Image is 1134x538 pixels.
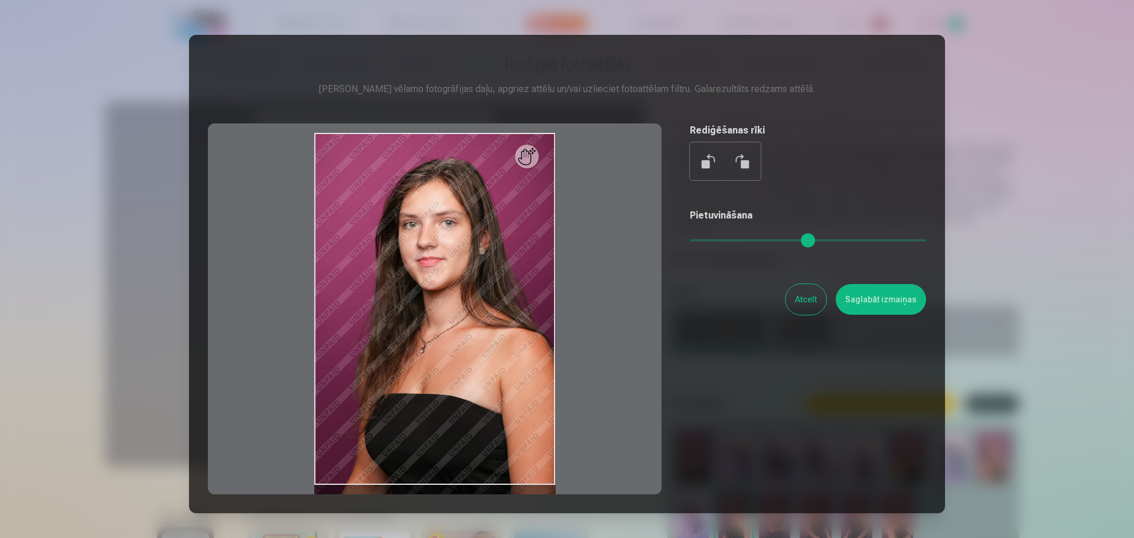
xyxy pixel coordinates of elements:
div: [PERSON_NAME] vēlamo fotogrāfijas daļu, apgriez attēlu un/vai uzlieciet fotoattēlam filtru. Galar... [208,82,926,96]
h5: Rediģēšanas rīki [690,123,926,138]
button: Atcelt [786,284,826,315]
h5: Pietuvināšana [690,208,926,223]
button: Saglabāt izmaiņas [836,284,926,315]
h3: Rediģēt fotoattēlu [208,54,926,75]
